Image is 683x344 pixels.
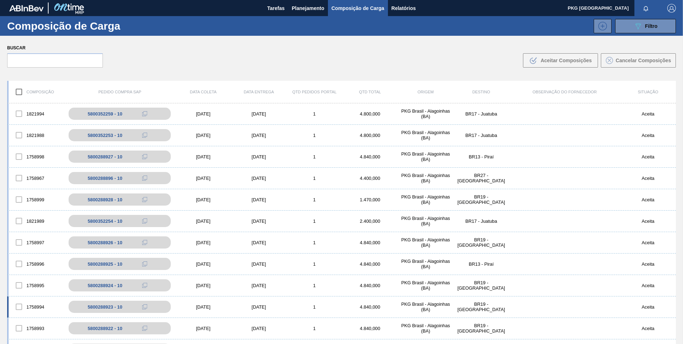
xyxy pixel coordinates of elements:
div: [DATE] [175,218,231,224]
div: Copiar [138,238,152,247]
div: [DATE] [231,261,287,267]
div: 5800288928 - 10 [88,197,122,202]
div: [DATE] [175,197,231,202]
div: PKG Brasil - Alagoinhas (BA) [398,173,454,183]
div: [DATE] [175,261,231,267]
div: 5800288927 - 10 [88,154,122,159]
img: TNhmsLtSVTkK8tSr43FrP2fwEKptu5GPRR3wAAAABJRU5ErkJggg== [9,5,44,11]
div: 1 [286,240,342,245]
div: BR27 - Nova Minas [453,173,509,183]
div: [DATE] [231,197,287,202]
div: Qtd Pedidos Portal [286,90,342,94]
div: PKG Brasil - Alagoinhas (BA) [398,108,454,119]
div: BR19 - Nova Rio [453,237,509,248]
div: Aceita [620,283,676,288]
div: PKG Brasil - Alagoinhas (BA) [398,130,454,141]
div: 1758996 [9,256,64,271]
div: Origem [398,90,454,94]
div: 4.840,000 [342,240,398,245]
div: PKG Brasil - Alagoinhas (BA) [398,259,454,269]
div: Copiar [138,303,152,311]
div: BR19 - Nova Rio [453,280,509,291]
div: PKG Brasil - Alagoinhas (BA) [398,237,454,248]
div: 1 [286,133,342,138]
div: 1821988 [9,128,64,143]
div: BR19 - Nova Rio [453,301,509,312]
div: 1758995 [9,278,64,293]
div: Aceita [620,154,676,159]
div: 1 [286,154,342,159]
div: 1 [286,304,342,310]
span: Composição de Carga [331,4,384,13]
img: Logout [667,4,676,13]
div: [DATE] [175,111,231,117]
div: Observação do Fornecedor [509,90,620,94]
div: PKG Brasil - Alagoinhas (BA) [398,323,454,334]
div: Copiar [138,281,152,290]
div: Copiar [138,152,152,161]
div: 1 [286,326,342,331]
div: Nova Composição [590,19,612,33]
div: Copiar [138,195,152,204]
div: 4.800,000 [342,111,398,117]
div: 1 [286,218,342,224]
div: Copiar [138,260,152,268]
div: 5800352254 - 10 [88,218,122,224]
div: Destino [453,90,509,94]
div: Copiar [138,174,152,182]
div: [DATE] [175,133,231,138]
div: 4.840,000 [342,283,398,288]
div: Copiar [138,131,152,139]
div: Qtd Total [342,90,398,94]
span: Filtro [645,23,658,29]
div: Aceita [620,133,676,138]
div: PKG Brasil - Alagoinhas (BA) [398,301,454,312]
div: Aceita [620,304,676,310]
div: Data coleta [175,90,231,94]
div: Aceita [620,218,676,224]
div: 1821989 [9,213,64,228]
button: Cancelar Composições [601,53,676,68]
div: BR19 - Nova Rio [453,323,509,334]
div: Aceita [620,261,676,267]
div: 5800352259 - 10 [88,111,122,117]
span: Planejamento [292,4,324,13]
div: 1.470,000 [342,197,398,202]
div: Aceita [620,176,676,181]
div: Composição [9,84,64,99]
div: [DATE] [175,326,231,331]
div: 1 [286,283,342,288]
div: 5800352253 - 10 [88,133,122,138]
div: Copiar [138,109,152,118]
div: 1758994 [9,299,64,314]
div: Situação [620,90,676,94]
div: 1758998 [9,149,64,164]
div: [DATE] [231,133,287,138]
div: Pedido Compra SAP [64,90,175,94]
div: 1758993 [9,321,64,336]
div: PKG Brasil - Alagoinhas (BA) [398,151,454,162]
div: [DATE] [231,154,287,159]
div: PKG Brasil - Alagoinhas (BA) [398,194,454,205]
div: [DATE] [231,283,287,288]
div: 1821994 [9,106,64,121]
div: PKG Brasil - Alagoinhas (BA) [398,216,454,226]
div: Aceita [620,326,676,331]
div: [DATE] [231,176,287,181]
div: [DATE] [175,154,231,159]
div: BR17 - Juatuba [453,133,509,138]
div: Aceita [620,111,676,117]
div: [DATE] [231,218,287,224]
div: 1 [286,261,342,267]
div: Aceita [620,197,676,202]
button: Filtro [615,19,676,33]
div: 5800288923 - 10 [88,304,122,310]
div: Data entrega [231,90,287,94]
div: 5800288924 - 10 [88,283,122,288]
div: 1758967 [9,171,64,186]
label: Buscar [7,43,103,53]
div: 4.840,000 [342,326,398,331]
div: 4.400,000 [342,176,398,181]
div: [DATE] [175,176,231,181]
div: BR17 - Juatuba [453,218,509,224]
